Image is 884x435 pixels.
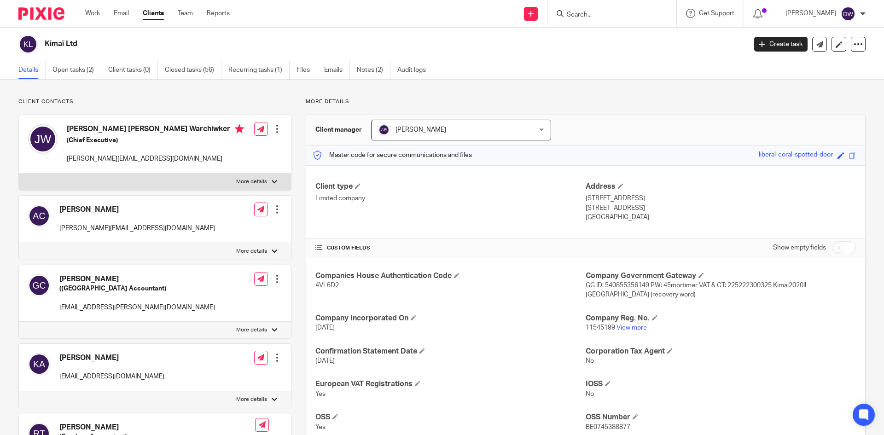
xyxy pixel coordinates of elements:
[67,136,244,145] h5: (Chief Executive)
[397,61,433,79] a: Audit logs
[59,353,164,363] h4: [PERSON_NAME]
[357,61,390,79] a: Notes (2)
[18,35,38,54] img: svg%3E
[566,11,649,19] input: Search
[67,154,244,163] p: [PERSON_NAME][EMAIL_ADDRESS][DOMAIN_NAME]
[315,379,586,389] h4: European VAT Registrations
[315,347,586,356] h4: Confirmation Statement Date
[315,244,586,252] h4: CUSTOM FIELDS
[315,313,586,323] h4: Company Incorporated On
[315,424,326,430] span: Yes
[236,248,267,255] p: More details
[297,61,317,79] a: Files
[586,282,806,298] span: GG ID: 540855356149 PW: 45mortimer VAT & CT: 225222300325 Kimai2020!! [GEOGRAPHIC_DATA] (recovery...
[59,224,215,233] p: [PERSON_NAME][EMAIL_ADDRESS][DOMAIN_NAME]
[18,61,46,79] a: Details
[315,125,362,134] h3: Client manager
[586,271,856,281] h4: Company Government Gateway
[586,194,856,203] p: [STREET_ADDRESS]
[28,205,50,227] img: svg%3E
[699,10,734,17] span: Get Support
[28,274,50,296] img: svg%3E
[18,98,291,105] p: Client contacts
[841,6,855,21] img: svg%3E
[773,243,826,252] label: Show empty fields
[59,303,215,312] p: [EMAIL_ADDRESS][PERSON_NAME][DOMAIN_NAME]
[59,274,215,284] h4: [PERSON_NAME]
[754,37,808,52] a: Create task
[315,182,586,191] h4: Client type
[395,127,446,133] span: [PERSON_NAME]
[315,194,586,203] p: Limited company
[165,61,221,79] a: Closed tasks (56)
[18,7,64,20] img: Pixie
[586,313,856,323] h4: Company Reg. No.
[586,379,856,389] h4: IOSS
[59,284,215,293] h5: ([GEOGRAPHIC_DATA] Accountant)
[586,358,594,364] span: No
[315,325,335,331] span: [DATE]
[114,9,129,18] a: Email
[586,391,594,397] span: No
[586,182,856,191] h4: Address
[315,358,335,364] span: [DATE]
[759,150,833,161] div: liberal-coral-spotted-door
[108,61,158,79] a: Client tasks (0)
[586,203,856,213] p: [STREET_ADDRESS]
[207,9,230,18] a: Reports
[85,9,100,18] a: Work
[59,372,164,381] p: [EMAIL_ADDRESS][DOMAIN_NAME]
[59,423,255,432] h4: [PERSON_NAME]
[586,213,856,222] p: [GEOGRAPHIC_DATA]
[178,9,193,18] a: Team
[785,9,836,18] p: [PERSON_NAME]
[28,124,58,154] img: svg%3E
[313,151,472,160] p: Master code for secure communications and files
[378,124,390,135] img: svg%3E
[315,282,339,289] span: 4VL6D2
[52,61,101,79] a: Open tasks (2)
[59,205,215,215] h4: [PERSON_NAME]
[324,61,350,79] a: Emails
[67,124,244,136] h4: [PERSON_NAME] [PERSON_NAME] Warchiwker
[586,412,856,422] h4: OSS Number
[236,178,267,186] p: More details
[143,9,164,18] a: Clients
[228,61,290,79] a: Recurring tasks (1)
[586,325,615,331] span: 11545199
[315,412,586,422] h4: OSS
[235,124,244,133] i: Primary
[315,391,326,397] span: Yes
[306,98,866,105] p: More details
[586,424,630,430] span: BE0745388877
[586,347,856,356] h4: Corporation Tax Agent
[236,326,267,334] p: More details
[616,325,647,331] a: View more
[236,396,267,403] p: More details
[45,39,601,49] h2: Kimaï Ltd
[28,353,50,375] img: svg%3E
[315,271,586,281] h4: Companies House Authentication Code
